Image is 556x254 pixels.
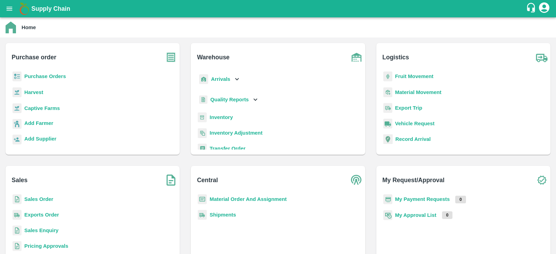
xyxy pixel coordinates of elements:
a: My Approval List [395,212,436,218]
a: Add Supplier [24,135,56,144]
img: sales [13,226,22,236]
img: whArrival [199,74,208,84]
a: My Payment Requests [395,196,450,202]
img: harvest [13,103,22,113]
img: whTransfer [198,144,207,154]
b: Add Farmer [24,120,53,126]
a: Add Farmer [24,119,53,129]
b: Add Supplier [24,136,56,142]
b: Arrivals [211,76,230,82]
img: inventory [198,128,207,138]
b: Supply Chain [31,5,70,12]
b: Warehouse [197,52,230,62]
a: Sales Enquiry [24,228,58,233]
a: Material Order And Assignment [210,196,287,202]
b: Purchase order [12,52,56,62]
a: Transfer Order [210,146,245,151]
a: Purchase Orders [24,74,66,79]
a: Material Movement [395,90,442,95]
img: sales [13,194,22,204]
a: Export Trip [395,105,422,111]
a: Pricing Approvals [24,243,68,249]
b: My Request/Approval [382,175,444,185]
img: vehicle [383,119,392,129]
a: Record Arrival [395,136,431,142]
a: Supply Chain [31,4,526,14]
img: payment [383,194,392,204]
p: 0 [442,211,453,219]
div: Quality Reports [198,93,259,107]
img: delivery [383,103,392,113]
img: farmer [13,119,22,129]
a: Captive Farms [24,105,60,111]
div: Arrivals [198,71,241,87]
img: sales [13,241,22,251]
img: harvest [13,87,22,98]
button: open drawer [1,1,17,17]
img: qualityReport [199,95,207,104]
img: fruit [383,71,392,82]
a: Exports Order [24,212,59,218]
b: Quality Reports [210,97,249,102]
img: reciept [13,71,22,82]
img: truck [533,49,550,66]
a: Harvest [24,90,43,95]
b: Central [197,175,218,185]
img: centralMaterial [198,194,207,204]
b: Home [22,25,36,30]
img: home [6,22,16,33]
img: purchase [162,49,180,66]
img: recordArrival [383,134,393,144]
p: 0 [455,196,466,203]
img: shipments [198,210,207,220]
a: Shipments [210,212,236,218]
a: Vehicle Request [395,121,435,126]
img: approval [383,210,392,220]
div: customer-support [526,2,538,15]
div: account of current user [538,1,550,16]
b: Sales [12,175,28,185]
a: Inventory Adjustment [210,130,262,136]
img: shipments [13,210,22,220]
img: check [533,171,550,189]
a: Inventory [210,115,233,120]
img: soSales [162,171,180,189]
img: supplier [13,135,22,145]
a: Sales Order [24,196,53,202]
img: whInventory [198,112,207,122]
img: logo [17,2,31,16]
img: central [348,171,365,189]
img: warehouse [348,49,365,66]
img: material [383,87,392,98]
a: Fruit Movement [395,74,434,79]
b: Logistics [382,52,409,62]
